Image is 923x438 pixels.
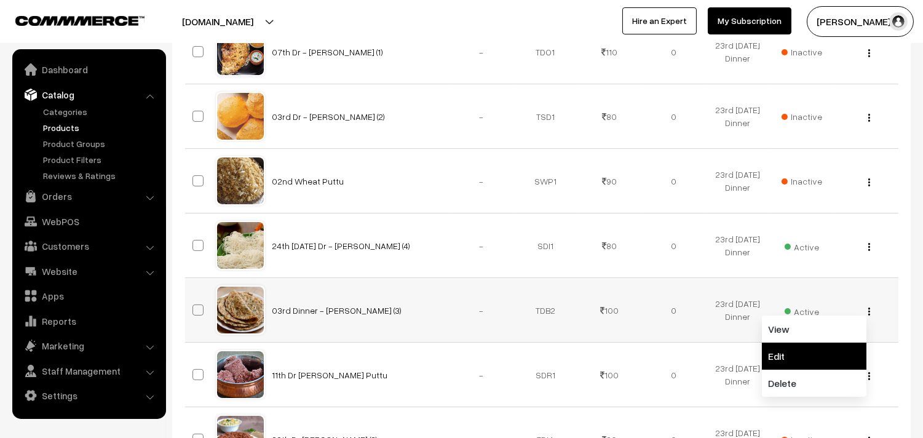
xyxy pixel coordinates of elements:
[577,343,641,407] td: 100
[706,213,770,278] td: 23rd [DATE] Dinner
[577,84,641,149] td: 80
[450,84,513,149] td: -
[762,370,866,397] a: Delete
[706,84,770,149] td: 23rd [DATE] Dinner
[641,213,705,278] td: 0
[15,16,145,25] img: COMMMERCE
[868,114,870,122] img: Menu
[450,149,513,213] td: -
[15,360,162,382] a: Staff Management
[708,7,791,34] a: My Subscription
[513,343,577,407] td: SDR1
[513,278,577,343] td: TDB2
[272,111,386,122] a: 03rd Dr - [PERSON_NAME] (2)
[577,20,641,84] td: 110
[15,210,162,233] a: WebPOS
[706,343,770,407] td: 23rd [DATE] Dinner
[641,149,705,213] td: 0
[40,105,162,118] a: Categories
[15,12,123,27] a: COMMMERCE
[15,310,162,332] a: Reports
[868,49,870,57] img: Menu
[706,149,770,213] td: 23rd [DATE] Dinner
[272,47,384,57] a: 07th Dr - [PERSON_NAME] (1)
[706,20,770,84] td: 23rd [DATE] Dinner
[513,149,577,213] td: SWP1
[272,241,411,251] a: 24th [DATE] Dr - [PERSON_NAME] (4)
[868,178,870,186] img: Menu
[513,84,577,149] td: TSD1
[15,384,162,407] a: Settings
[762,316,866,343] a: View
[868,308,870,316] img: Menu
[450,20,513,84] td: -
[15,260,162,282] a: Website
[40,169,162,182] a: Reviews & Ratings
[15,58,162,81] a: Dashboard
[450,213,513,278] td: -
[450,343,513,407] td: -
[272,370,388,380] a: 11th Dr [PERSON_NAME] Puttu
[513,213,577,278] td: SDI1
[450,278,513,343] td: -
[641,20,705,84] td: 0
[782,175,822,188] span: Inactive
[15,285,162,307] a: Apps
[706,278,770,343] td: 23rd [DATE] Dinner
[622,7,697,34] a: Hire an Expert
[782,110,822,123] span: Inactive
[40,153,162,166] a: Product Filters
[139,6,296,37] button: [DOMAIN_NAME]
[15,335,162,357] a: Marketing
[40,121,162,134] a: Products
[762,343,866,370] a: Edit
[807,6,914,37] button: [PERSON_NAME] s…
[889,12,908,31] img: user
[15,84,162,106] a: Catalog
[641,343,705,407] td: 0
[785,237,819,253] span: Active
[868,243,870,251] img: Menu
[577,149,641,213] td: 90
[513,20,577,84] td: TDO1
[272,176,344,186] a: 02nd Wheat Puttu
[868,372,870,380] img: Menu
[577,278,641,343] td: 100
[785,302,819,318] span: Active
[577,213,641,278] td: 80
[15,185,162,207] a: Orders
[272,305,402,316] a: 03rd Dinner - [PERSON_NAME] (3)
[641,84,705,149] td: 0
[641,278,705,343] td: 0
[15,235,162,257] a: Customers
[782,46,822,58] span: Inactive
[40,137,162,150] a: Product Groups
